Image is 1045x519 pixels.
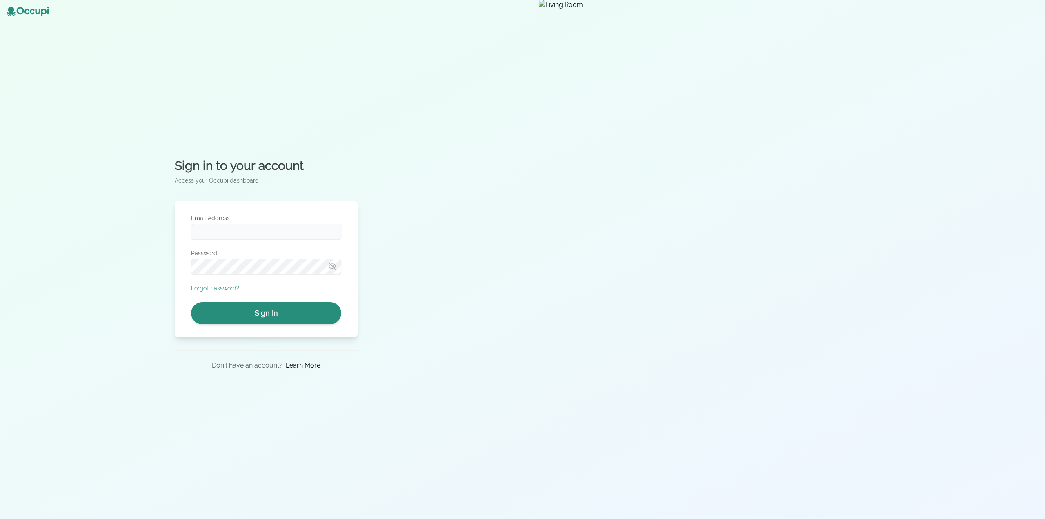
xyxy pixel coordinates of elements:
label: Password [191,249,341,257]
label: Email Address [191,214,341,222]
p: Access your Occupi dashboard [175,176,358,185]
button: Forgot password? [191,284,239,292]
p: Don't have an account? [212,361,282,370]
h2: Sign in to your account [175,158,358,173]
a: Learn More [286,361,320,370]
button: Sign In [191,302,341,324]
